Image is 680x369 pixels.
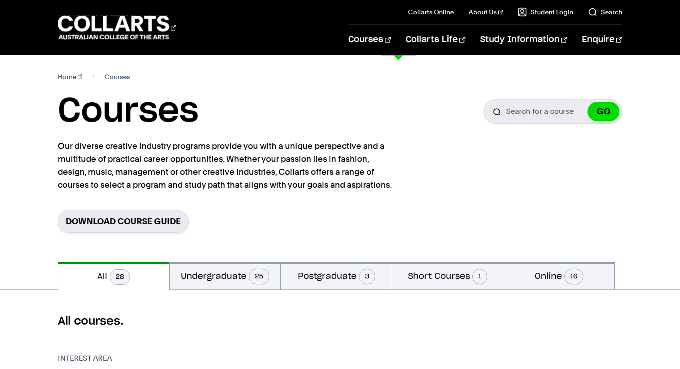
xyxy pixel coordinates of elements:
[348,25,390,55] a: Courses
[359,269,375,284] span: 3
[472,269,487,284] span: 1
[582,25,622,55] a: Enquire
[110,269,130,285] span: 28
[564,269,583,284] span: 16
[503,262,614,289] button: Online16
[281,262,392,289] button: Postgraduate3
[469,7,503,17] a: About Us
[588,7,622,17] a: Search
[58,210,189,233] a: Download Course Guide
[480,25,567,55] a: Study Information
[58,262,169,290] button: All28
[58,140,396,191] p: Our diverse creative industry programs provide you with a unique perspective and a multitude of p...
[392,262,503,289] button: Short Courses1
[170,262,281,289] button: Undergraduate25
[483,99,622,124] input: Search for a course
[58,353,168,364] h3: Interest Area
[408,7,454,17] a: Collarts Online
[249,269,269,284] span: 25
[58,91,198,132] h1: Courses
[58,14,176,41] div: Go to homepage
[518,7,573,17] a: Student Login
[406,25,465,55] a: Collarts Life
[58,314,622,329] h2: All courses.
[58,70,82,83] a: Home
[587,102,619,121] button: GO
[105,70,130,83] span: Courses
